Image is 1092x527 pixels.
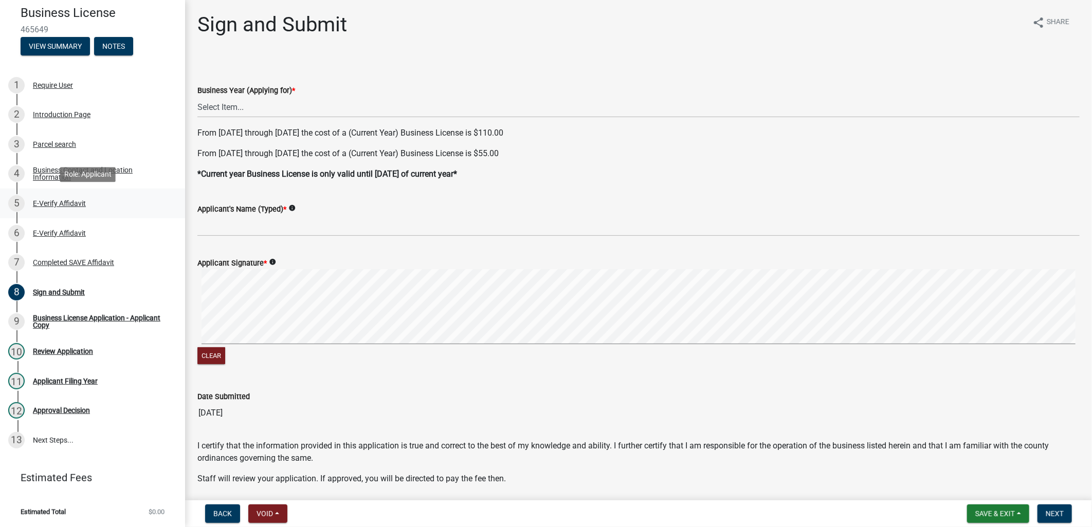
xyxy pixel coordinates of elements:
div: 1 [8,77,25,93]
span: Next [1046,510,1064,518]
div: E-Verify Affidavit [33,200,86,207]
div: 6 [8,225,25,241]
button: View Summary [21,37,90,55]
div: 12 [8,402,25,419]
p: I certify that the information provided in this application is true and correct to the best of my... [197,440,1080,464]
div: Approval Decision [33,407,90,414]
div: 10 [8,343,25,360]
div: E-Verify Affidavit [33,230,86,237]
wm-modal-confirm: Summary [21,43,90,51]
strong: *Current year Business License is only valid until [DATE] of current year* [197,169,457,179]
div: 4 [8,165,25,182]
div: 8 [8,284,25,300]
button: Void [248,504,287,523]
div: 7 [8,254,25,271]
span: Save & Exit [975,510,1015,518]
div: Require User [33,82,73,89]
span: $0.00 [149,509,165,515]
div: 2 [8,106,25,123]
h1: Sign and Submit [197,12,347,37]
div: Sign and Submit [33,289,85,296]
p: Staff will review your application. If approved, you will be directed to pay the fee then. [197,473,1080,485]
span: Share [1047,16,1069,29]
a: Estimated Fees [8,467,169,488]
button: Save & Exit [967,504,1029,523]
button: Notes [94,37,133,55]
i: info [269,258,276,266]
div: 5 [8,195,25,212]
div: Business Contact and Location Information [33,166,169,181]
button: Clear [197,347,225,364]
i: info [288,204,296,212]
div: 9 [8,313,25,330]
span: 465649 [21,25,165,34]
div: Introduction Page [33,111,90,118]
wm-modal-confirm: Notes [94,43,133,51]
h4: Business License [21,6,177,21]
label: Business Year (Applying for) [197,87,295,95]
div: 11 [8,373,25,389]
div: Role: Applicant [60,167,116,182]
button: shareShare [1024,12,1078,32]
p: From [DATE] through [DATE] the cost of a (Current Year) Business License is $110.00 [197,127,1080,139]
div: Completed SAVE Affidavit [33,259,114,266]
span: Estimated Total [21,509,66,515]
label: Date Submitted [197,393,250,401]
label: Applicant Signature [197,260,267,267]
div: Review Application [33,348,93,355]
span: Void [257,510,273,518]
button: Back [205,504,240,523]
p: From [DATE] through [DATE] the cost of a (Current Year) Business License is $55.00 [197,147,1080,160]
div: 13 [8,432,25,448]
button: Next [1038,504,1072,523]
div: Parcel search [33,141,76,148]
span: Back [213,510,232,518]
div: Applicant Filing Year [33,378,98,385]
div: Business License Application - Applicant Copy [33,314,169,329]
div: 3 [8,136,25,153]
label: Applicant's Name (Typed) [197,206,286,213]
i: share [1032,16,1045,29]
